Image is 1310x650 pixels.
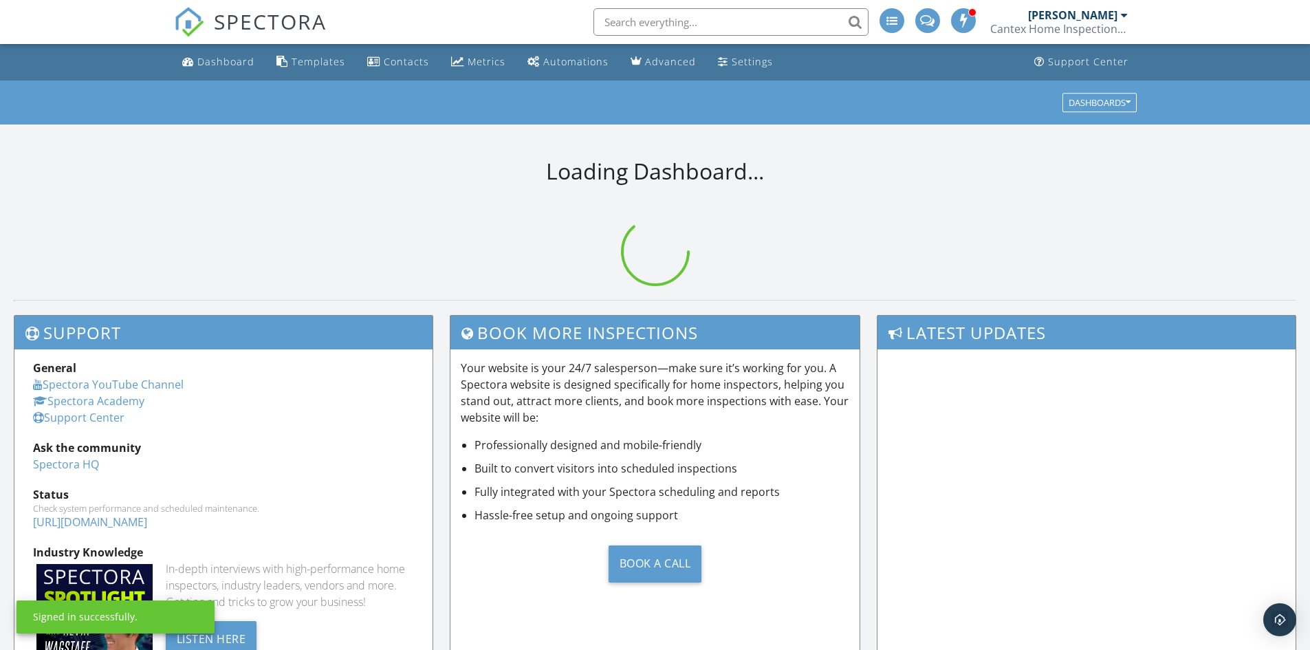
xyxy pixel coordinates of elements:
[33,544,414,561] div: Industry Knowledge
[166,631,257,646] a: Listen Here
[522,50,614,75] a: Automations (Basic)
[609,545,702,583] div: Book a Call
[33,514,147,530] a: [URL][DOMAIN_NAME]
[271,50,351,75] a: Templates
[33,360,76,376] strong: General
[1048,55,1128,68] div: Support Center
[177,50,260,75] a: Dashboard
[593,8,869,36] input: Search everything...
[712,50,778,75] a: Settings
[33,610,138,624] div: Signed in successfully.
[362,50,435,75] a: Contacts
[1062,93,1137,112] button: Dashboards
[732,55,773,68] div: Settings
[1263,603,1296,636] div: Open Intercom Messenger
[174,7,204,37] img: The Best Home Inspection Software - Spectora
[33,486,414,503] div: Status
[1029,50,1134,75] a: Support Center
[645,55,696,68] div: Advanced
[166,561,414,610] div: In-depth interviews with high-performance home inspectors, industry leaders, vendors and more. Ge...
[468,55,505,68] div: Metrics
[450,316,860,349] h3: Book More Inspections
[292,55,345,68] div: Templates
[474,437,850,453] li: Professionally designed and mobile-friendly
[461,360,850,426] p: Your website is your 24/7 salesperson—make sure it’s working for you. A Spectora website is desig...
[33,410,124,425] a: Support Center
[33,377,184,392] a: Spectora YouTube Channel
[174,19,327,47] a: SPECTORA
[543,55,609,68] div: Automations
[990,22,1128,36] div: Cantex Home Inspections LLC
[197,55,254,68] div: Dashboard
[33,440,414,456] div: Ask the community
[474,460,850,477] li: Built to convert visitors into scheduled inspections
[877,316,1296,349] h3: Latest Updates
[1028,8,1117,22] div: [PERSON_NAME]
[446,50,511,75] a: Metrics
[14,316,433,349] h3: Support
[33,457,99,472] a: Spectora HQ
[625,50,701,75] a: Advanced
[1069,98,1131,107] div: Dashboards
[33,393,144,409] a: Spectora Academy
[384,55,429,68] div: Contacts
[474,507,850,523] li: Hassle-free setup and ongoing support
[474,484,850,500] li: Fully integrated with your Spectora scheduling and reports
[461,534,850,593] a: Book a Call
[33,503,414,514] div: Check system performance and scheduled maintenance.
[214,7,327,36] span: SPECTORA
